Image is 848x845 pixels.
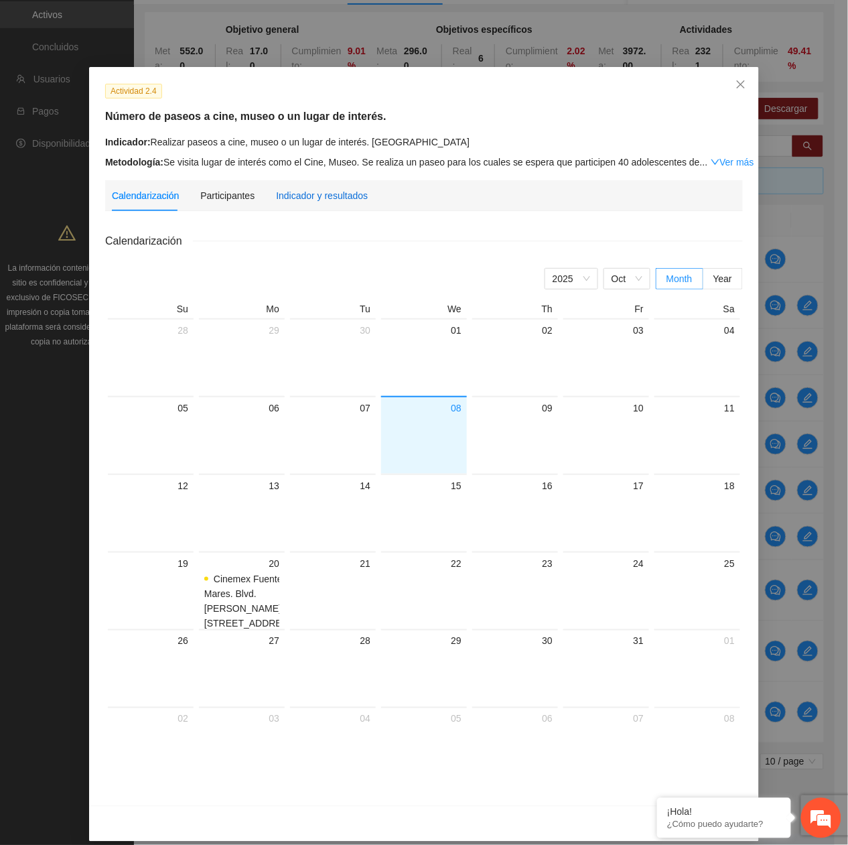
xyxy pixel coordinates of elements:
[113,711,188,727] div: 02
[660,322,735,338] div: 04
[196,318,287,396] td: 2025-09-29
[204,633,279,649] div: 27
[196,474,287,551] td: 2025-10-13
[478,633,553,649] div: 30
[561,474,652,551] td: 2025-10-17
[113,400,188,416] div: 05
[378,474,470,551] td: 2025-10-15
[652,629,743,707] td: 2025-11-01
[470,318,561,396] td: 2025-10-02
[660,711,735,727] div: 08
[204,574,297,643] span: Cinemex Fuentes Mares. Blvd. [PERSON_NAME][STREET_ADDRESS][PERSON_NAME]
[378,318,470,396] td: 2025-10-01
[276,188,368,203] div: Indicador y resultados
[660,400,735,416] div: 11
[287,629,378,707] td: 2025-10-28
[295,556,370,572] div: 21
[105,109,743,125] h5: Número de paseos a cine, museo o un lugar de interés.
[478,711,553,727] div: 06
[652,707,743,785] td: 2025-11-08
[652,396,743,474] td: 2025-10-11
[105,155,743,170] div: Se visita lugar de interés como el Cine, Museo. Se realiza un paseo para los cuales se espera que...
[204,478,279,494] div: 13
[711,157,720,167] span: down
[470,396,561,474] td: 2025-10-09
[666,273,693,284] span: Month
[652,551,743,629] td: 2025-10-25
[553,269,590,289] span: 2025
[735,79,746,90] span: close
[204,711,279,727] div: 03
[105,233,193,249] span: Calendarización
[113,556,188,572] div: 19
[569,400,644,416] div: 10
[378,551,470,629] td: 2025-10-22
[569,478,644,494] div: 17
[105,157,163,168] strong: Metodología:
[196,396,287,474] td: 2025-10-06
[470,474,561,551] td: 2025-10-16
[70,68,225,86] div: Chatee con nosotros ahora
[561,707,652,785] td: 2025-11-07
[386,478,462,494] div: 15
[470,303,561,318] th: Th
[652,318,743,396] td: 2025-10-04
[711,157,754,168] a: Expand
[105,396,196,474] td: 2025-10-05
[295,478,370,494] div: 14
[660,633,735,649] div: 01
[723,67,759,103] button: Close
[287,551,378,629] td: 2025-10-21
[196,551,287,629] td: 2025-10-20
[561,303,652,318] th: Fr
[569,556,644,572] div: 24
[660,556,735,572] div: 25
[478,322,553,338] div: 02
[667,820,781,830] p: ¿Cómo puedo ayudarte?
[386,633,462,649] div: 29
[295,400,370,416] div: 07
[196,303,287,318] th: Mo
[470,707,561,785] td: 2025-11-06
[378,629,470,707] td: 2025-10-29
[386,400,462,416] div: 08
[713,273,732,284] span: Year
[105,137,151,147] strong: Indicador:
[287,303,378,318] th: Tu
[105,303,196,318] th: Su
[113,478,188,494] div: 12
[287,474,378,551] td: 2025-10-14
[105,551,196,629] td: 2025-10-19
[470,551,561,629] td: 2025-10-23
[105,629,196,707] td: 2025-10-26
[220,7,252,39] div: Minimizar ventana de chat en vivo
[660,478,735,494] div: 18
[113,633,188,649] div: 26
[561,396,652,474] td: 2025-10-10
[113,322,188,338] div: 28
[295,633,370,649] div: 28
[612,269,642,289] span: Oct
[386,322,462,338] div: 01
[204,400,279,416] div: 06
[700,157,708,168] span: ...
[196,707,287,785] td: 2025-11-03
[105,135,743,149] div: Realizar paseos a cine, museo o un lugar de interés. [GEOGRAPHIC_DATA]
[478,556,553,572] div: 23
[287,707,378,785] td: 2025-11-04
[105,474,196,551] td: 2025-10-12
[204,556,279,572] div: 20
[196,629,287,707] td: 2025-10-27
[386,711,462,727] div: 05
[378,303,470,318] th: We
[295,711,370,727] div: 04
[295,322,370,338] div: 30
[667,807,781,818] div: ¡Hola!
[78,179,185,314] span: Estamos en línea.
[470,629,561,707] td: 2025-10-30
[561,629,652,707] td: 2025-10-31
[287,396,378,474] td: 2025-10-07
[378,396,470,474] td: 2025-10-08
[569,711,644,727] div: 07
[112,188,179,203] div: Calendarización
